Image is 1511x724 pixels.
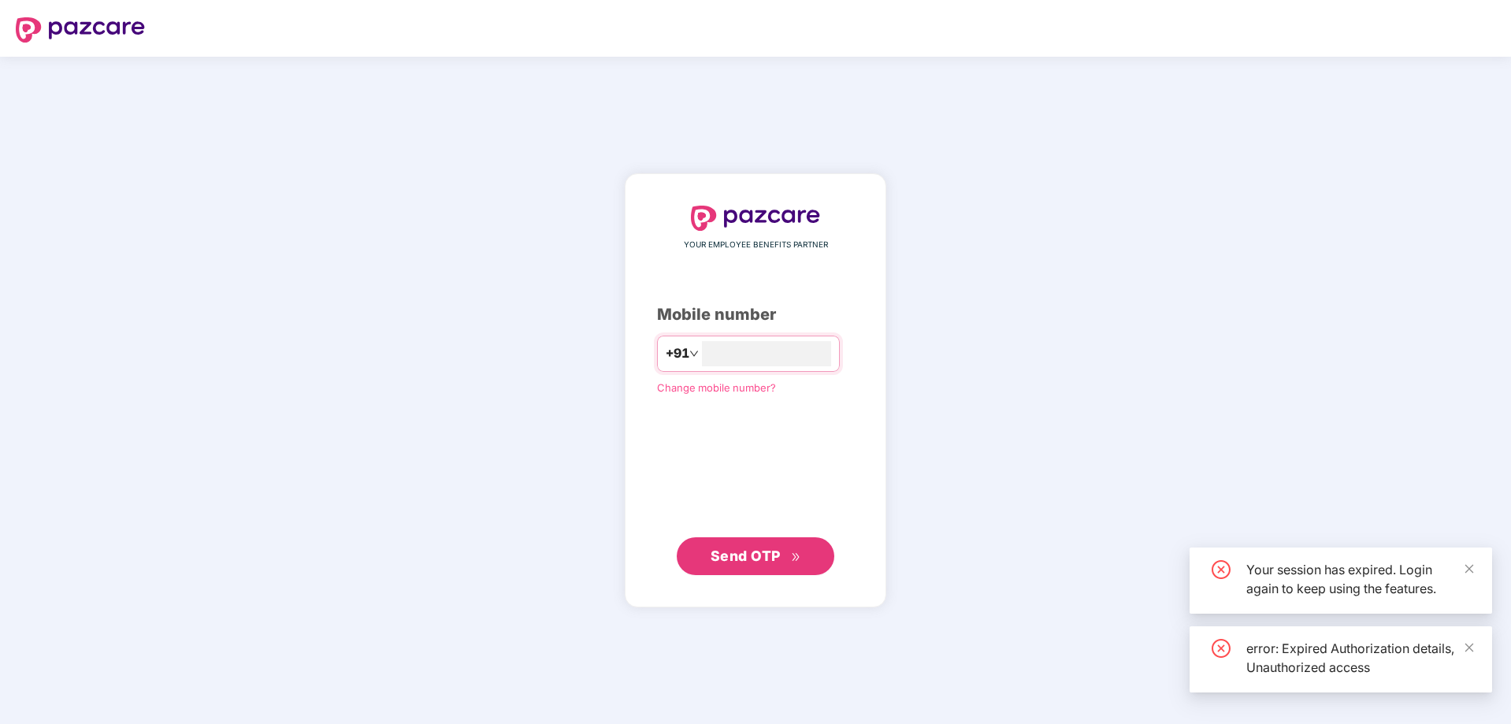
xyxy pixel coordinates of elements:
span: +91 [666,343,689,363]
span: close [1464,642,1475,653]
span: close [1464,563,1475,574]
div: Mobile number [657,303,854,327]
span: double-right [791,552,801,562]
img: logo [691,206,820,231]
span: down [689,349,699,358]
img: logo [16,17,145,43]
div: error: Expired Authorization details, Unauthorized access [1246,639,1473,677]
span: YOUR EMPLOYEE BENEFITS PARTNER [684,239,828,251]
span: Send OTP [711,548,781,564]
button: Send OTPdouble-right [677,537,834,575]
span: close-circle [1212,560,1231,579]
span: close-circle [1212,639,1231,658]
div: Your session has expired. Login again to keep using the features. [1246,560,1473,598]
a: Change mobile number? [657,381,776,394]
